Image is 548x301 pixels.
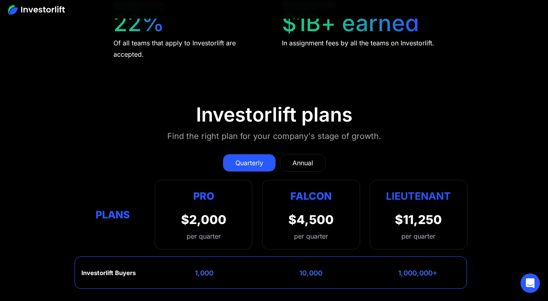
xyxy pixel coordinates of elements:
[282,10,419,37] div: $1B+ earned
[196,103,352,126] div: Investorlift plans
[113,10,164,37] div: 22%
[520,273,540,293] div: Open Intercom Messenger
[299,269,322,277] div: 10,000
[181,188,226,204] div: Pro
[195,269,213,277] div: 1,000
[81,269,136,277] div: Investorlift Buyers
[292,158,313,168] div: Annual
[398,269,437,277] div: 1,000,000+
[81,207,145,222] div: Plans
[235,158,263,168] div: Quarterly
[401,231,435,241] div: per quarter
[395,212,442,227] div: $11,250
[386,190,451,202] strong: Lieutenant
[181,231,226,241] div: per quarter
[181,212,226,227] div: $2,000
[288,212,334,227] div: $4,500
[290,188,332,204] div: Falcon
[167,130,381,143] div: Find the right plan for your company's stage of growth.
[282,37,434,49] div: In assignment fees by all the teams on Investorlift.
[113,37,267,60] div: Of all teams that apply to Investorlift are accepted.
[294,231,328,241] div: per quarter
